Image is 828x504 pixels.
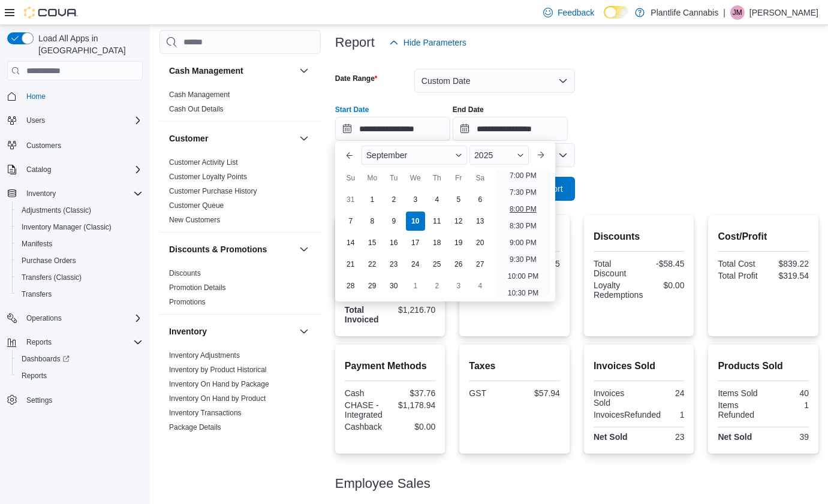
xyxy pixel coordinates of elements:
[169,297,206,307] span: Promotions
[17,253,143,268] span: Purchase Orders
[503,286,543,300] li: 10:30 PM
[594,388,637,408] div: Invoices Sold
[169,380,269,388] a: Inventory On Hand by Package
[363,190,382,209] div: day-1
[169,366,267,374] a: Inventory by Product Historical
[404,37,466,49] span: Hide Parameters
[22,137,143,152] span: Customers
[22,162,143,177] span: Catalog
[22,393,57,408] a: Settings
[749,5,818,20] p: [PERSON_NAME]
[169,243,294,255] button: Discounts & Promotions
[558,7,594,19] span: Feedback
[393,388,436,398] div: $37.76
[449,255,468,274] div: day-26
[469,388,512,398] div: GST
[345,359,436,373] h2: Payment Methods
[22,162,56,177] button: Catalog
[406,255,425,274] div: day-24
[17,203,143,218] span: Adjustments (Classic)
[517,259,560,268] div: $46.35
[558,150,568,160] button: Open list of options
[733,5,742,20] span: JM
[12,367,147,384] button: Reports
[718,230,809,244] h2: Cost/Profit
[297,242,311,256] button: Discounts & Promotions
[169,365,267,375] span: Inventory by Product Historical
[12,252,147,269] button: Purchase Orders
[471,168,490,188] div: Sa
[341,168,360,188] div: Su
[505,168,541,183] li: 7:00 PM
[169,201,224,210] span: Customer Queue
[471,276,490,295] div: day-4
[363,168,382,188] div: Mo
[449,168,468,188] div: Fr
[642,432,685,442] div: 23
[22,371,47,381] span: Reports
[26,337,52,347] span: Reports
[345,422,388,431] div: Cashback
[17,287,143,301] span: Transfers
[12,269,147,286] button: Transfers (Classic)
[22,335,143,349] span: Reports
[651,5,718,20] p: Plantlife Cannabis
[594,432,628,442] strong: Net Sold
[427,190,447,209] div: day-4
[471,233,490,252] div: day-20
[384,233,404,252] div: day-16
[496,170,550,297] ul: Time
[24,7,78,19] img: Cova
[449,276,468,295] div: day-3
[17,237,143,251] span: Manifests
[22,89,143,104] span: Home
[723,5,725,20] p: |
[159,87,321,121] div: Cash Management
[449,212,468,231] div: day-12
[34,32,143,56] span: Load All Apps in [GEOGRAPHIC_DATA]
[363,212,382,231] div: day-8
[2,185,147,202] button: Inventory
[384,31,471,55] button: Hide Parameters
[169,394,266,403] a: Inventory On Hand by Product
[594,230,685,244] h2: Discounts
[718,271,761,280] div: Total Profit
[26,165,51,174] span: Catalog
[427,168,447,188] div: Th
[453,117,568,141] input: Press the down key to open a popover containing a calendar.
[169,394,266,403] span: Inventory On Hand by Product
[335,476,430,491] h3: Employee Sales
[363,255,382,274] div: day-22
[594,259,637,278] div: Total Discount
[17,369,143,383] span: Reports
[297,131,311,146] button: Customer
[26,141,61,150] span: Customers
[469,146,529,165] div: Button. Open the year selector. 2025 is currently selected.
[169,104,224,114] span: Cash Out Details
[12,202,147,219] button: Adjustments (Classic)
[17,203,96,218] a: Adjustments (Classic)
[159,266,321,314] div: Discounts & Promotions
[406,212,425,231] div: day-10
[427,233,447,252] div: day-18
[169,65,294,77] button: Cash Management
[363,276,382,295] div: day-29
[2,136,147,153] button: Customers
[22,256,76,265] span: Purchase Orders
[2,310,147,327] button: Operations
[169,65,243,77] h3: Cash Management
[297,324,311,339] button: Inventory
[340,189,491,297] div: September, 2025
[169,216,220,224] a: New Customers
[594,280,643,300] div: Loyalty Redemptions
[414,69,575,93] button: Custom Date
[169,187,257,195] a: Customer Purchase History
[718,432,752,442] strong: Net Sold
[453,105,484,114] label: End Date
[341,276,360,295] div: day-28
[406,276,425,295] div: day-1
[17,253,81,268] a: Purchase Orders
[169,283,226,292] a: Promotion Details
[169,243,267,255] h3: Discounts & Promotions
